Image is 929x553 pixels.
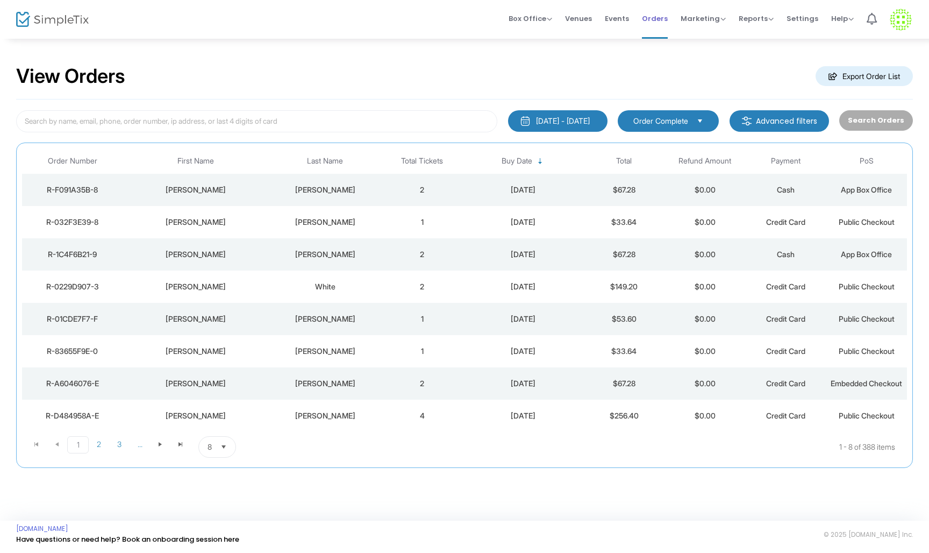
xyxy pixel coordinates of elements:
div: 10/15/2025 [465,185,581,195]
span: Credit Card [766,411,805,420]
td: 4 [382,400,462,432]
img: monthly [520,116,531,126]
button: Select [216,437,231,457]
td: $149.20 [584,271,664,303]
span: First Name [177,157,214,166]
div: 10/15/2025 [465,378,581,389]
span: App Box Office [841,250,892,259]
span: Go to the last page [176,440,185,449]
span: Buy Date [502,157,532,166]
span: © 2025 [DOMAIN_NAME] Inc. [824,530,913,539]
td: $0.00 [664,400,745,432]
td: $0.00 [664,335,745,367]
div: R-1C4F6B21-9 [25,249,120,260]
input: Search by name, email, phone, order number, ip address, or last 4 digits of card [16,110,497,132]
span: Credit Card [766,282,805,291]
td: 1 [382,206,462,238]
td: $0.00 [664,174,745,206]
div: Olivia [126,346,266,357]
div: Skinner [271,249,378,260]
img: filter [741,116,752,126]
div: Rowe [271,314,378,324]
span: Page 3 [109,436,130,452]
span: Embedded Checkout [831,379,902,388]
span: Page 2 [89,436,109,452]
div: 10/15/2025 [465,249,581,260]
span: App Box Office [841,185,892,194]
span: Credit Card [766,346,805,356]
span: Order Number [48,157,97,166]
span: Help [831,13,854,24]
div: R-01CDE7F7-F [25,314,120,324]
td: 2 [382,367,462,400]
div: [DATE] - [DATE] [536,116,590,126]
div: Deborah [126,249,266,260]
m-button: Advanced filters [730,110,829,132]
div: 10/15/2025 [465,410,581,421]
span: Cash [777,185,795,194]
a: [DOMAIN_NAME] [16,524,68,533]
span: Go to the next page [150,436,170,452]
span: Go to the next page [156,440,165,449]
span: Public Checkout [839,314,895,323]
td: 2 [382,174,462,206]
th: Total [584,148,664,174]
span: Last Name [307,157,343,166]
div: Nancy [126,185,266,195]
span: 8 [208,442,212,452]
span: Payment [771,157,801,166]
div: R-0229D907-3 [25,281,120,292]
span: Order Complete [633,116,688,126]
button: [DATE] - [DATE] [508,110,608,132]
div: Ferron [271,185,378,195]
div: Rogers [271,378,378,389]
div: Lindsay [126,314,266,324]
a: Have questions or need help? Book an onboarding session here [16,534,239,544]
div: Brian [126,281,266,292]
span: Credit Card [766,379,805,388]
div: Timothy [126,410,266,421]
m-button: Export Order List [816,66,913,86]
td: $0.00 [664,303,745,335]
td: $33.64 [584,335,664,367]
span: PoS [860,157,874,166]
span: Credit Card [766,314,805,323]
span: Page 1 [67,436,89,453]
span: Page 4 [130,436,150,452]
span: Cash [777,250,795,259]
td: $67.28 [584,367,664,400]
div: Kevin [126,217,266,228]
div: R-83655F9E-0 [25,346,120,357]
td: $256.40 [584,400,664,432]
div: Fitzpatrick [271,217,378,228]
span: Box Office [509,13,552,24]
td: $0.00 [664,238,745,271]
div: R-F091A35B-8 [25,185,120,195]
div: R-032F3E39-8 [25,217,120,228]
th: Refund Amount [664,148,745,174]
div: 10/15/2025 [465,217,581,228]
td: $33.64 [584,206,664,238]
kendo-pager-info: 1 - 8 of 388 items [343,436,895,458]
span: Marketing [681,13,726,24]
div: 10/15/2025 [465,314,581,324]
div: Data table [22,148,907,432]
span: Venues [565,5,592,32]
div: R-D484958A-E [25,410,120,421]
div: Dugan [271,410,378,421]
span: Go to the last page [170,436,191,452]
td: 1 [382,335,462,367]
td: $0.00 [664,271,745,303]
div: R-A6046076-E [25,378,120,389]
th: Total Tickets [382,148,462,174]
span: Public Checkout [839,346,895,356]
td: $0.00 [664,206,745,238]
h2: View Orders [16,65,125,88]
td: 2 [382,238,462,271]
span: Credit Card [766,217,805,226]
div: White [271,281,378,292]
td: $0.00 [664,367,745,400]
td: 1 [382,303,462,335]
td: $53.60 [584,303,664,335]
td: 2 [382,271,462,303]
